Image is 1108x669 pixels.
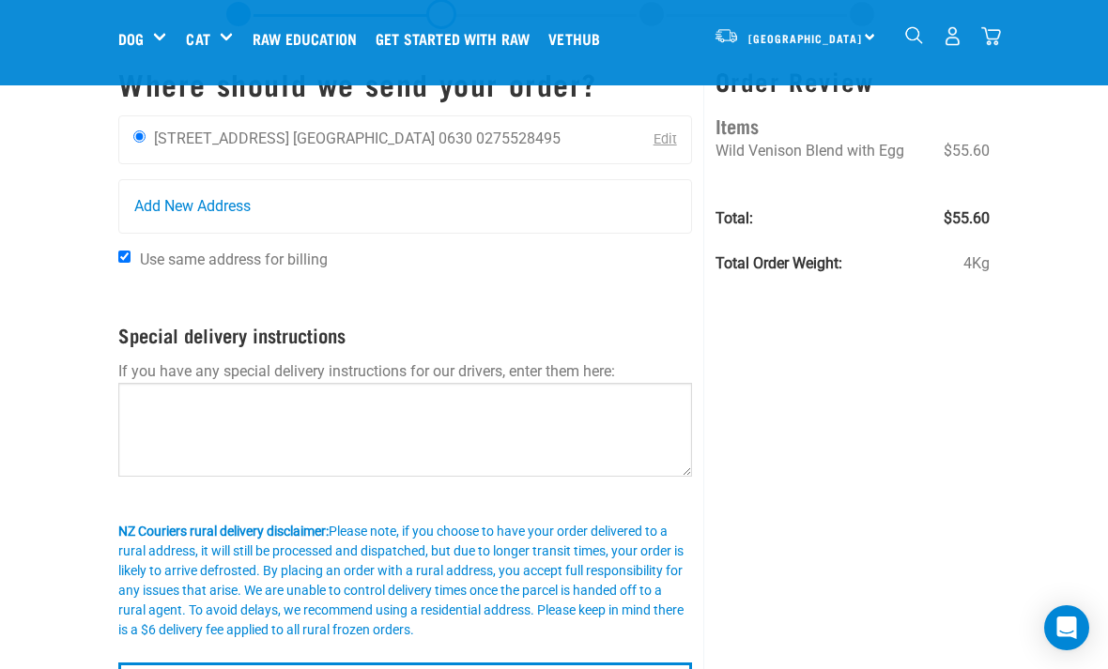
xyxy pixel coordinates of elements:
[248,1,371,76] a: Raw Education
[944,207,990,230] span: $55.60
[134,195,251,218] span: Add New Address
[714,27,739,44] img: van-moving.png
[118,251,131,263] input: Use same address for billing
[748,35,862,41] span: [GEOGRAPHIC_DATA]
[716,111,990,140] h4: Items
[293,129,472,147] li: [GEOGRAPHIC_DATA] 0630
[119,180,691,233] a: Add New Address
[371,1,544,76] a: Get started with Raw
[118,522,692,640] div: Please note, if you choose to have your order delivered to a rural address, it will still be proc...
[476,129,561,147] li: 0275528495
[981,26,1001,46] img: home-icon@2x.png
[154,129,289,147] li: [STREET_ADDRESS]
[186,27,209,50] a: Cat
[905,26,923,44] img: home-icon-1@2x.png
[654,131,677,147] a: Edit
[716,209,753,227] strong: Total:
[544,1,614,76] a: Vethub
[1044,605,1089,650] div: Open Intercom Messenger
[716,254,842,272] strong: Total Order Weight:
[118,27,144,50] a: Dog
[118,324,692,345] h4: Special delivery instructions
[963,252,990,275] span: 4Kg
[140,251,328,268] span: Use same address for billing
[118,360,692,383] p: If you have any special delivery instructions for our drivers, enter them here:
[944,140,990,162] span: $55.60
[943,26,962,46] img: user.png
[716,142,904,160] span: Wild Venison Blend with Egg
[118,524,329,539] b: NZ Couriers rural delivery disclaimer:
